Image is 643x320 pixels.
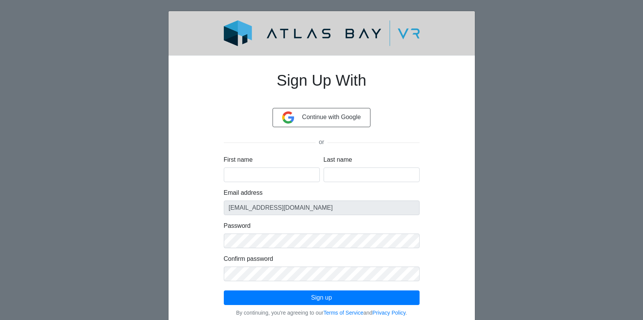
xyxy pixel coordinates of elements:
[316,139,327,145] span: or
[224,62,420,108] h1: Sign Up With
[372,310,405,316] a: Privacy Policy
[224,221,251,230] label: Password
[224,254,273,264] label: Confirm password
[224,155,253,164] label: First name
[302,114,361,120] span: Continue with Google
[236,310,407,316] small: By continuing, you're agreeing to our and .
[273,108,370,127] button: Continue with Google
[205,20,438,46] img: logo
[324,310,364,316] a: Terms of Service
[224,290,420,305] button: Sign up
[324,155,352,164] label: Last name
[224,188,263,197] label: Email address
